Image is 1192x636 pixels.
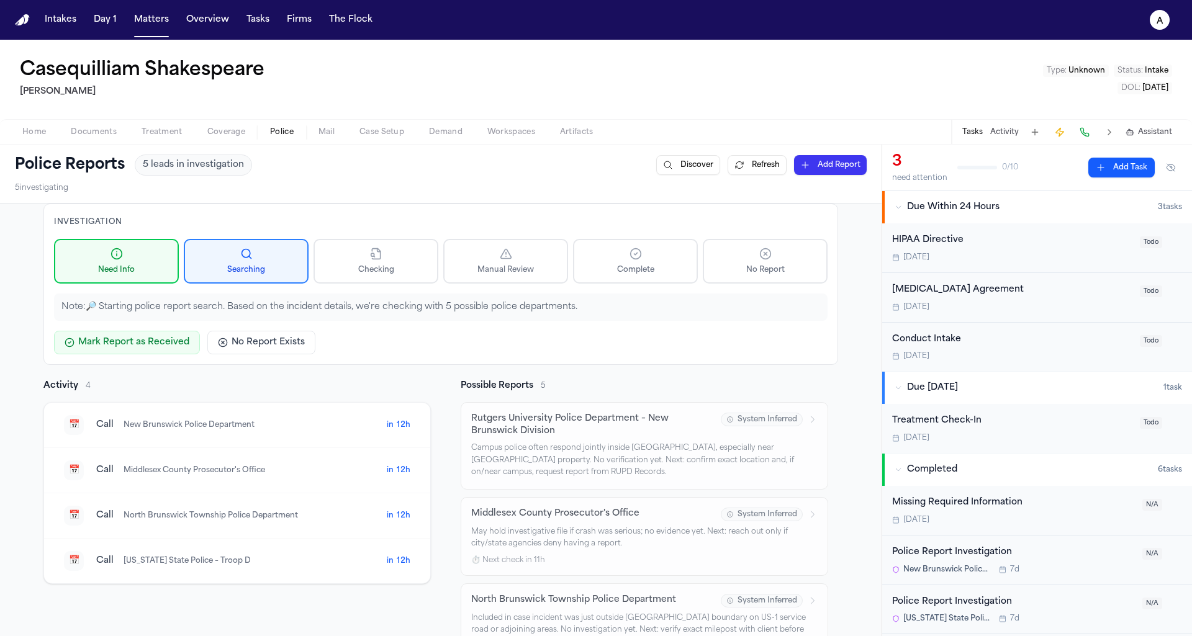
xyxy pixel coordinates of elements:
span: Need Info [98,265,135,275]
span: [DATE] [903,433,929,443]
div: need attention [892,173,947,183]
button: Make a Call [1076,123,1093,141]
span: Call [96,510,114,521]
span: [US_STATE] State Police – Troop D [903,614,991,624]
span: Unknown [1068,67,1105,74]
span: DOL : [1121,84,1140,92]
span: in 12h [387,465,410,475]
h3: Activity [43,380,78,392]
span: [DATE] [903,253,929,262]
span: 📅 [69,466,79,475]
span: No Report [746,265,785,275]
span: 📅 [69,421,79,429]
span: [DATE] [903,515,929,525]
span: Manual Review [477,265,534,275]
span: 📅 [69,511,79,520]
div: Treatment Check-In [892,414,1132,428]
button: Tasks [962,127,983,137]
span: [US_STATE] State Police – Troop D [124,557,251,566]
a: Intakes [40,9,81,31]
button: Discover [656,155,720,175]
div: Police Report Investigation [892,595,1135,609]
span: Case Setup [359,127,404,137]
button: Hide completed tasks (⌘⇧H) [1160,158,1182,177]
span: New Brunswick Police Department [124,421,255,430]
button: Firms [282,9,317,31]
span: N/A [1142,499,1162,511]
span: N/A [1142,548,1162,560]
span: N/A [1142,598,1162,609]
button: Edit Type: Unknown [1043,65,1109,77]
span: 4 [86,381,91,391]
div: 3 [892,152,947,172]
span: in 12h [387,556,410,566]
button: Edit DOL: 2025-08-20 [1117,82,1172,94]
span: [DATE] [903,351,929,361]
span: Due [DATE] [907,382,958,394]
span: Todo [1140,285,1162,297]
span: 5 leads in investigation [143,159,244,171]
span: Due Within 24 Hours [907,201,1000,213]
span: System Inferred [721,594,803,607]
span: Intake [1145,67,1168,74]
span: Assistant [1138,127,1172,137]
div: [MEDICAL_DATA] Agreement [892,283,1132,297]
h3: Rutgers University Police Department – New Brunswick Division [471,413,713,437]
button: Edit Status: Intake [1114,65,1172,77]
span: Demand [429,127,463,137]
button: Overview [181,9,234,31]
span: Home [22,127,46,137]
span: Completed [907,464,957,476]
div: Open task: Police Report Investigation [882,535,1192,585]
span: Coverage [207,127,245,137]
span: Todo [1140,417,1162,429]
div: Middlesex County Prosecutor's OfficeSystem InferredMay hold investigative file if crash was serio... [461,497,828,576]
button: Add Task [1026,123,1044,141]
button: Mark Report as Received [54,331,200,354]
span: Todo [1140,236,1162,248]
button: Assistant [1126,127,1172,137]
span: North Brunswick Township Police Department [124,511,298,521]
span: System Inferred [721,508,803,521]
span: Call [96,419,114,431]
p: Note: 🔎 Starting police report search. Based on the incident details, we're checking with 5 possi... [61,301,820,313]
span: Police [270,127,294,137]
div: Open task: Police Report Investigation [882,585,1192,635]
span: Mail [318,127,335,137]
div: Police Report Investigation [892,545,1135,560]
button: Matters [129,9,174,31]
span: Middlesex County Prosecutor's Office [124,466,265,475]
div: Open task: Treatment Check-In [882,404,1192,453]
text: a [1157,17,1163,25]
span: Searching [227,265,265,275]
h2: Possible Reports [461,380,533,392]
h1: Police Reports [15,155,125,175]
span: Status : [1117,67,1143,74]
button: Refresh [728,155,787,175]
button: Complete [573,239,698,284]
span: [DATE] [903,302,929,312]
span: Call [96,465,114,476]
span: 3 task s [1158,202,1182,212]
button: Tasks [242,9,274,31]
span: 📅 [69,557,79,565]
span: Type : [1047,67,1067,74]
span: 5 [541,381,546,391]
span: Complete [617,265,654,275]
div: Open task: Conduct Intake [882,323,1192,372]
a: The Flock [324,9,377,31]
h2: [PERSON_NAME] [20,84,269,99]
button: Add Task [1088,158,1155,177]
span: 1 task [1163,383,1182,393]
button: No Report [703,239,828,284]
div: Open task: Missing Required Information [882,486,1192,535]
a: Day 1 [89,9,122,31]
div: Open task: HIPAA Directive [882,223,1192,273]
span: 7d [1010,614,1019,624]
h3: Middlesex County Prosecutor's Office [471,508,639,520]
p: May hold investigative file if crash was serious; no evidence yet. Next: reach out only if city/s... [471,526,818,550]
button: Need Info [54,239,179,284]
